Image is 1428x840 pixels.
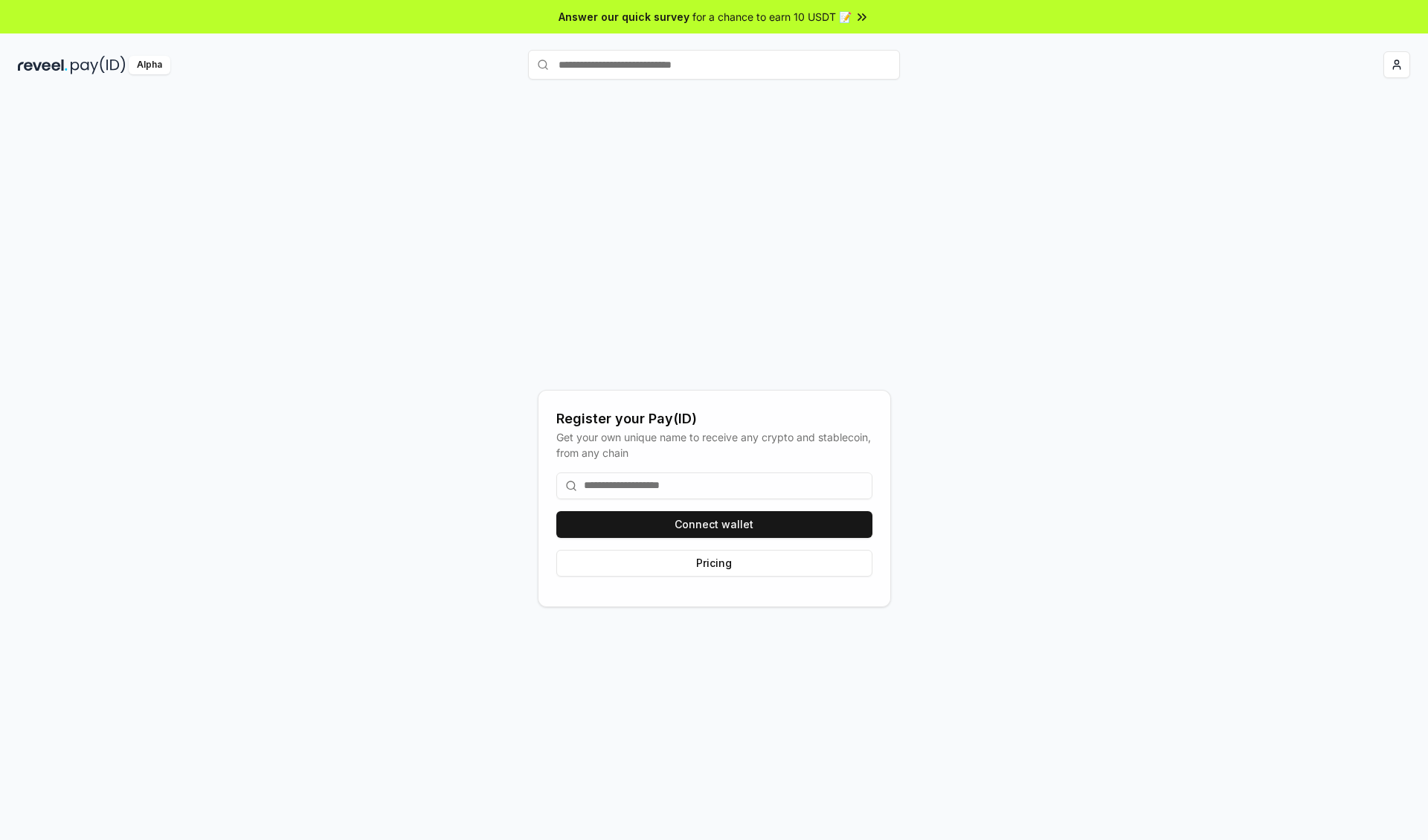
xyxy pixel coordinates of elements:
span: Answer our quick survey [559,9,689,25]
img: pay_id [71,56,126,74]
div: Alpha [129,56,170,74]
button: Pricing [556,550,872,577]
img: reveel_dark [18,56,68,74]
button: Connect wallet [556,511,872,538]
div: Get your own unique name to receive any crypto and stablecoin, from any chain [556,429,872,461]
div: Register your Pay(ID) [556,408,872,429]
span: for a chance to earn 10 USDT 📝 [692,9,852,25]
